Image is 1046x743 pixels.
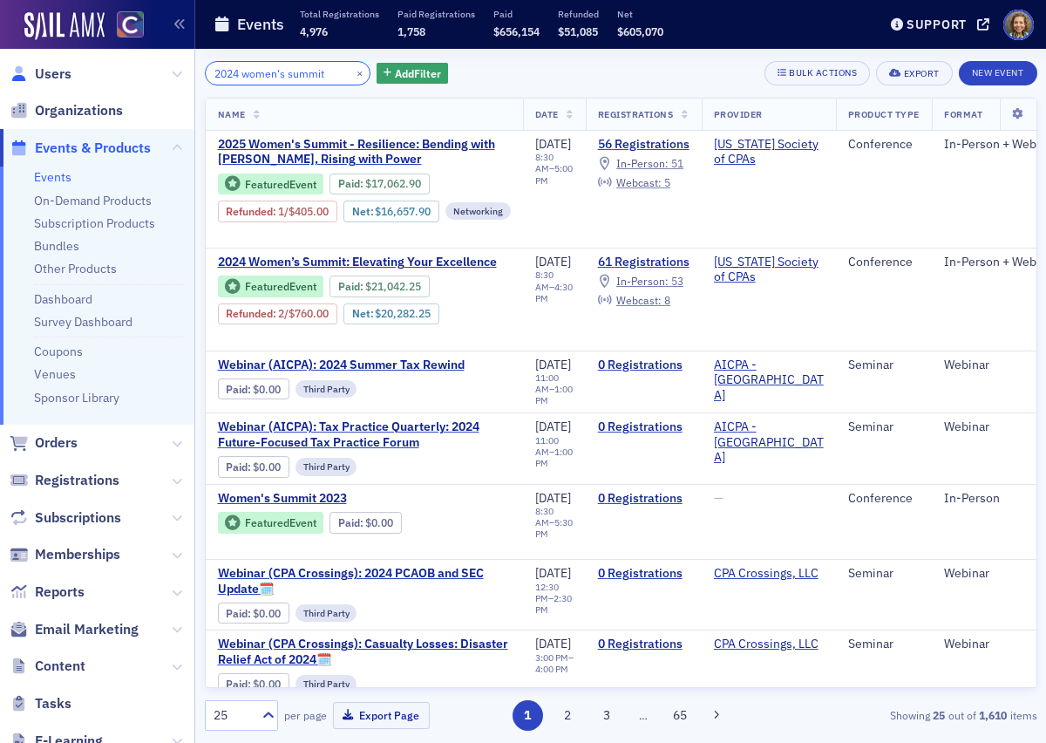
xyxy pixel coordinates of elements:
[631,707,655,723] span: …
[218,456,289,477] div: Paid: 0 - $0
[300,24,328,38] span: 4,976
[598,491,689,507] a: 0 Registrations
[343,303,439,324] div: Net: $2028225
[10,471,119,490] a: Registrations
[214,706,252,725] div: 25
[535,371,559,395] time: 11:00 AM
[535,151,554,174] time: 8:30 AM
[598,137,689,153] a: 56 Registrations
[375,307,431,320] span: $20,282.25
[10,583,85,602] a: Reports
[329,174,429,194] div: Paid: 75 - $1706290
[535,663,568,675] time: 4:00 PM
[10,101,123,120] a: Organizations
[848,491,920,507] div: Conference
[535,162,573,186] time: 5:00 PM
[714,419,824,466] span: AICPA - Durham
[10,433,78,453] a: Orders
[535,357,571,372] span: [DATE]
[535,581,559,604] time: 12:30 PM
[714,637,818,652] a: CPA Crossings, LLC
[714,108,763,120] span: Provider
[226,678,248,691] a: Paid
[976,707,1010,723] strong: 1,610
[848,358,920,373] div: Seminar
[598,637,689,652] a: 0 Registrations
[295,604,357,622] div: Third Party
[352,205,376,218] span: Net :
[226,460,253,474] span: :
[671,274,683,288] span: 53
[493,24,540,38] span: $656,154
[333,702,430,729] button: Export Page
[289,205,329,218] span: $405.00
[10,65,71,84] a: Users
[535,592,572,616] time: 2:30 PM
[226,307,278,320] span: :
[714,137,824,167] span: Colorado Society of CPAs
[535,152,574,186] div: –
[245,518,316,528] div: Featured Event
[598,419,689,435] a: 0 Registrations
[558,8,599,20] p: Refunded
[218,255,511,270] a: 2024 Women’s Summit: Elevating Your Excellence
[218,637,511,667] a: Webinar (CPA Crossings): Casualty Losses: Disaster Relief Act of 2024🗓️
[365,280,421,293] span: $21,042.25
[24,12,105,40] img: SailAMX
[771,707,1036,723] div: Showing out of items
[535,108,559,120] span: Date
[329,512,401,533] div: Paid: 0 - $0
[218,201,337,222] div: Refunded: 75 - $1706290
[714,255,824,285] span: Colorado Society of CPAs
[848,419,920,435] div: Seminar
[338,516,360,529] a: Paid
[226,307,273,320] a: Refunded
[34,238,79,254] a: Bundles
[764,61,870,85] button: Bulk Actions
[959,61,1037,85] button: New Event
[375,205,431,218] span: $16,657.90
[789,68,857,78] div: Bulk Actions
[535,565,571,581] span: [DATE]
[535,383,573,406] time: 1:00 PM
[535,516,573,540] time: 5:30 PM
[665,700,696,731] button: 65
[226,678,253,691] span: :
[714,566,824,582] span: CPA Crossings, LLC
[535,652,574,675] div: –
[226,383,253,396] span: :
[944,108,982,120] span: Format
[329,276,429,297] div: Paid: 64 - $2104225
[34,314,132,330] a: Survey Dashboard
[10,620,139,639] a: Email Marketing
[552,700,582,731] button: 2
[284,707,327,723] label: per page
[338,177,365,190] span: :
[218,303,337,324] div: Refunded: 64 - $2104225
[10,657,85,676] a: Content
[493,8,540,20] p: Paid
[598,157,683,171] a: In-Person: 51
[226,607,253,620] span: :
[848,108,920,120] span: Product Type
[343,201,439,222] div: Net: $1665790
[907,17,967,32] div: Support
[598,176,670,190] a: Webcast: 5
[395,65,441,81] span: Add Filter
[338,280,360,293] a: Paid
[338,516,365,529] span: :
[714,358,824,404] span: AICPA - Durham
[535,505,554,528] time: 8:30 AM
[295,675,357,692] div: Third Party
[218,358,511,373] a: Webinar (AICPA): 2024 Summer Tax Rewind
[35,657,85,676] span: Content
[664,175,670,189] span: 5
[848,255,920,270] div: Conference
[34,366,76,382] a: Venues
[205,61,371,85] input: Search…
[664,293,670,307] span: 8
[253,678,281,691] span: $0.00
[35,508,121,528] span: Subscriptions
